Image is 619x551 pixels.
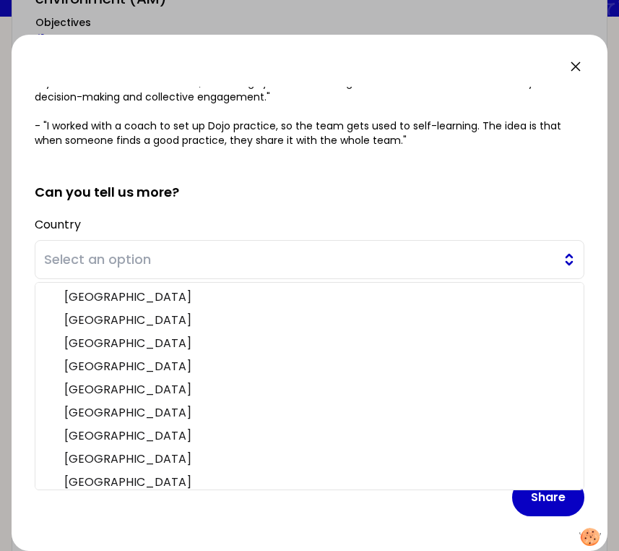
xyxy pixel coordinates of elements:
[64,358,572,375] span: [GEOGRAPHIC_DATA]
[35,282,584,490] ul: Select an option
[64,404,572,422] span: [GEOGRAPHIC_DATA]
[64,427,572,445] span: [GEOGRAPHIC_DATA]
[64,381,572,398] span: [GEOGRAPHIC_DATA]
[64,450,572,468] span: [GEOGRAPHIC_DATA]
[44,249,555,270] span: Select an option
[35,216,81,233] label: Country
[64,289,572,306] span: [GEOGRAPHIC_DATA]
[64,312,572,329] span: [GEOGRAPHIC_DATA]
[64,474,572,491] span: [GEOGRAPHIC_DATA]
[35,159,584,202] h2: Can you tell us more?
[64,335,572,352] span: [GEOGRAPHIC_DATA]
[512,479,584,516] button: Share
[35,240,584,279] button: Select an option
[35,46,584,148] p: Example: - "I entrusted my teams with the weekly ‘Embark’ ritual, which they organize among thems...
